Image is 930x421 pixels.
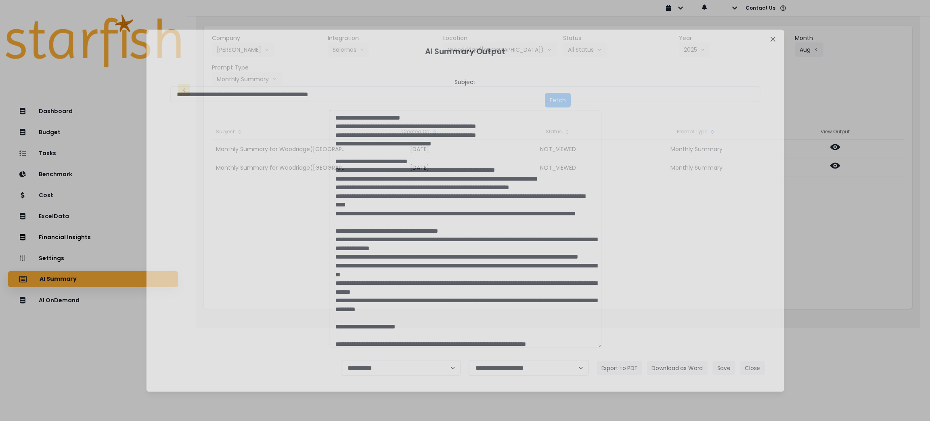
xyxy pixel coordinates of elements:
header: Subject [455,78,475,86]
button: Save [712,361,735,375]
header: AI Summary Output [156,39,774,64]
button: Download as Word [647,361,708,375]
button: Close [740,361,765,375]
button: Close [767,33,779,45]
button: Export to PDF [596,361,642,375]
